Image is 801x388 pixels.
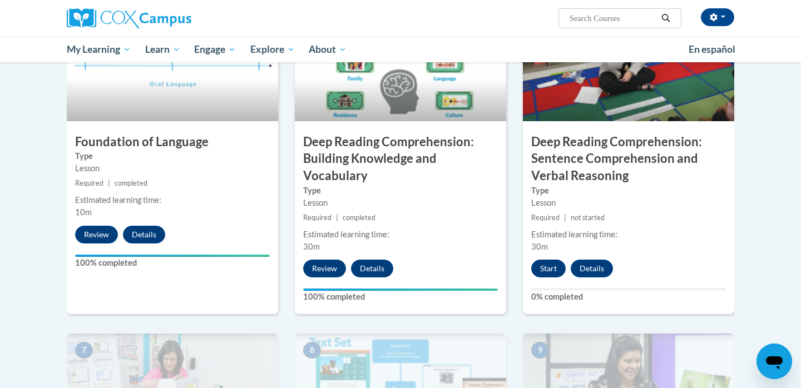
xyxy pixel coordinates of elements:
span: 30m [303,242,320,251]
span: not started [571,213,605,222]
span: 9 [531,342,549,359]
button: Review [303,260,346,277]
a: Engage [187,37,243,62]
label: Type [531,185,726,197]
span: Required [303,213,332,222]
button: Account Settings [701,8,734,26]
div: Your progress [303,288,498,291]
h3: Deep Reading Comprehension: Building Knowledge and Vocabulary [295,133,506,185]
img: Course Image [523,10,734,121]
button: Details [123,226,165,243]
span: 7 [75,342,93,359]
span: | [564,213,566,222]
a: Cox Campus [67,8,278,28]
label: 0% completed [531,291,726,303]
button: Review [75,226,118,243]
a: Explore [243,37,302,62]
div: Main menu [50,37,751,62]
a: My Learning [60,37,138,62]
label: 100% completed [303,291,498,303]
span: Required [75,179,103,187]
div: Lesson [75,162,270,175]
span: Learn [145,43,180,56]
span: 8 [303,342,321,359]
div: Estimated learning time: [75,194,270,206]
h3: Foundation of Language [67,133,278,151]
div: Estimated learning time: [531,228,726,241]
div: Lesson [303,197,498,209]
span: Required [531,213,560,222]
div: Estimated learning time: [303,228,498,241]
img: Cox Campus [67,8,191,28]
img: Course Image [67,10,278,121]
a: Learn [138,37,187,62]
span: Engage [194,43,236,56]
div: Lesson [531,197,726,209]
input: Search Courses [568,12,657,25]
div: Your progress [75,255,270,257]
span: My Learning [67,43,131,56]
span: 30m [531,242,548,251]
h3: Deep Reading Comprehension: Sentence Comprehension and Verbal Reasoning [523,133,734,185]
span: En español [689,43,735,55]
button: Start [531,260,566,277]
span: completed [343,213,375,222]
a: En español [681,38,743,61]
iframe: Button to launch messaging window [756,344,792,379]
button: Details [571,260,613,277]
label: 100% completed [75,257,270,269]
span: | [108,179,110,187]
span: | [336,213,338,222]
label: Type [303,185,498,197]
label: Type [75,150,270,162]
img: Course Image [295,10,506,121]
a: About [302,37,354,62]
span: completed [115,179,147,187]
span: Explore [250,43,295,56]
span: About [309,43,347,56]
button: Search [657,12,674,25]
span: 10m [75,207,92,217]
button: Details [351,260,393,277]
